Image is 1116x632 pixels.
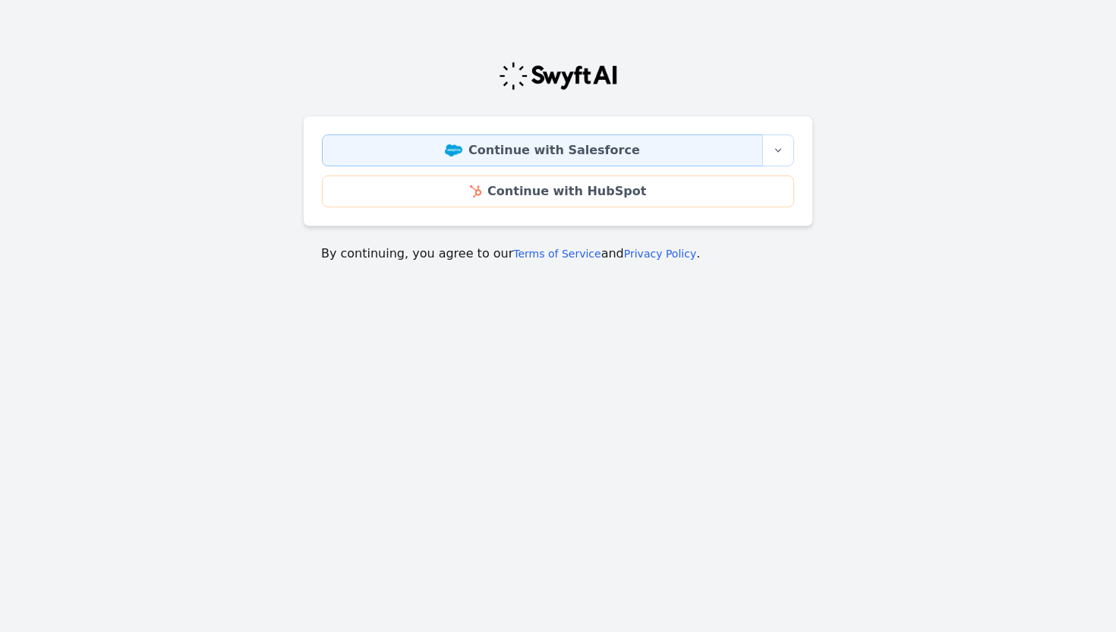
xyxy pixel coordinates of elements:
img: Salesforce [445,144,462,156]
a: Privacy Policy [624,248,696,260]
p: By continuing, you agree to our and . [321,245,795,263]
a: Continue with Salesforce [322,134,763,166]
img: Swyft Logo [498,61,618,91]
a: Continue with HubSpot [322,175,794,207]
a: Terms of Service [513,248,601,260]
img: HubSpot [470,185,481,197]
